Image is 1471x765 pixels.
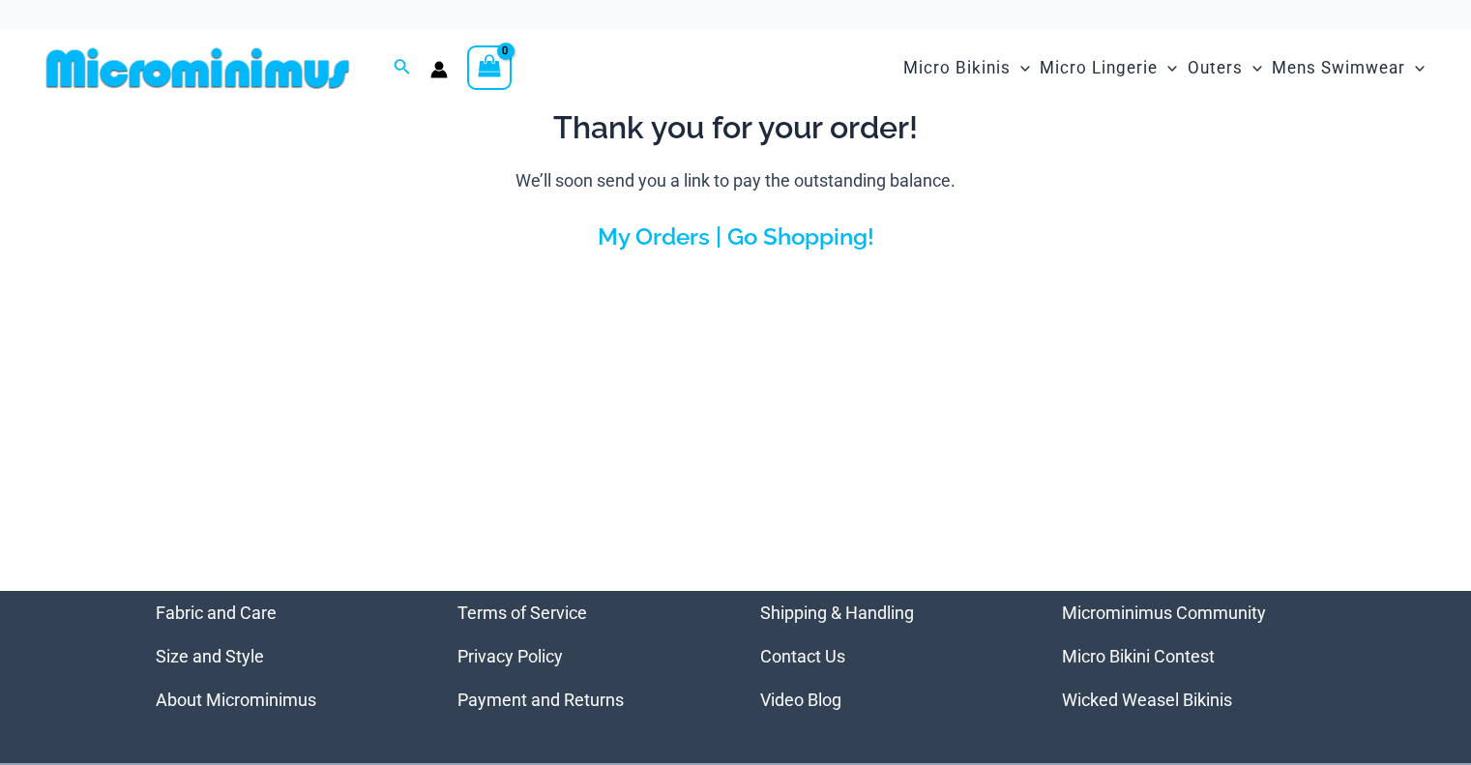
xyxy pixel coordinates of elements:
nav: Menu [156,591,410,721]
a: About Microminimus [156,690,316,710]
a: Video Blog [760,690,841,710]
span: Menu Toggle [1243,44,1262,93]
span: Menu Toggle [1158,44,1177,93]
img: MM SHOP LOGO FLAT [39,46,357,90]
span: Outers [1188,44,1243,93]
span: Micro Bikinis [903,44,1011,93]
a: Wicked Weasel Bikinis [1062,690,1232,710]
a: Micro Bikini Contest [1062,646,1215,666]
a: Fabric and Care [156,603,277,623]
a: Go Shopping! [727,222,874,250]
nav: Menu [457,591,712,721]
a: Shipping & Handling [760,603,914,623]
aside: Footer Widget 1 [156,591,410,721]
p: We’ll soon send you a link to pay the outstanding balance. [39,166,1432,195]
a: Account icon link [430,61,448,78]
nav: Site Navigation [896,36,1432,101]
aside: Footer Widget 2 [457,591,712,721]
nav: Menu [760,591,1015,721]
a: View Shopping Cart, empty [467,45,512,90]
a: Terms of Service [457,603,587,623]
a: Contact Us [760,646,845,666]
a: Micro BikinisMenu ToggleMenu Toggle [898,39,1035,98]
a: | [716,222,721,250]
aside: Footer Widget 3 [760,591,1015,721]
a: Search icon link [394,56,411,80]
a: My Orders [598,222,710,250]
a: Privacy Policy [457,646,563,666]
span: Menu Toggle [1011,44,1030,93]
a: OutersMenu ToggleMenu Toggle [1183,39,1267,98]
a: Mens SwimwearMenu ToggleMenu Toggle [1267,39,1429,98]
a: Micro LingerieMenu ToggleMenu Toggle [1035,39,1182,98]
strong: Thank you for your order! [553,109,918,145]
a: Microminimus Community [1062,603,1266,623]
span: Micro Lingerie [1040,44,1158,93]
span: Menu Toggle [1405,44,1425,93]
a: Size and Style [156,646,264,666]
a: Payment and Returns [457,690,624,710]
aside: Footer Widget 4 [1062,591,1316,721]
span: Mens Swimwear [1272,44,1405,93]
nav: Menu [1062,591,1316,721]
